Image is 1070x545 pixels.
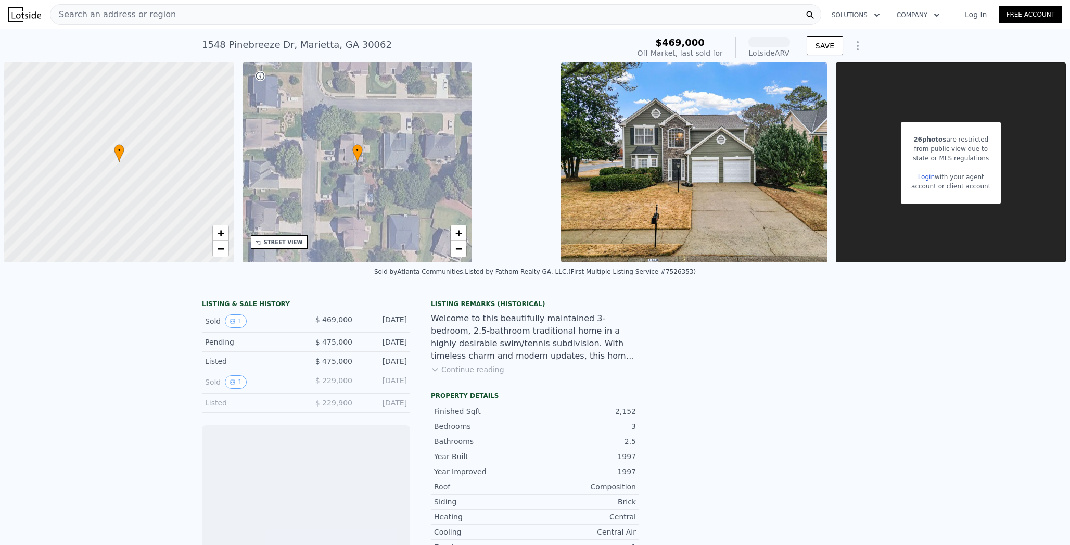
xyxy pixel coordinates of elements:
div: LISTING & SALE HISTORY [202,300,410,310]
div: Lotside ARV [748,48,790,58]
div: [DATE] [361,356,407,366]
span: $ 475,000 [315,338,352,346]
div: Year Improved [434,466,535,477]
div: 3 [535,421,636,432]
span: $ 469,000 [315,315,352,324]
a: Login [918,173,935,181]
span: − [455,242,462,255]
div: 1548 Pinebreeze Dr , Marietta , GA 30062 [202,37,392,52]
span: $ 229,000 [315,376,352,385]
div: Bedrooms [434,421,535,432]
div: Brick [535,497,636,507]
div: 2,152 [535,406,636,416]
button: View historical data [225,314,247,328]
span: + [455,226,462,239]
div: [DATE] [361,314,407,328]
a: Zoom out [213,241,228,257]
button: Show Options [847,35,868,56]
div: Cooling [434,527,535,537]
div: Pending [205,337,298,347]
div: Heating [434,512,535,522]
div: • [114,144,124,162]
div: are restricted [911,135,990,144]
button: View historical data [225,375,247,389]
span: Search an address or region [50,8,176,21]
span: 26 photos [913,136,946,143]
div: 1997 [535,451,636,462]
div: Composition [535,481,636,492]
div: Welcome to this beautifully maintained 3-bedroom, 2.5-bathroom traditional home in a highly desir... [431,312,639,362]
div: Central [535,512,636,522]
div: account or client account [911,182,990,191]
div: [DATE] [361,398,407,408]
div: Off Market, last sold for [638,48,723,58]
span: − [217,242,224,255]
div: Year Built [434,451,535,462]
span: with your agent [935,173,984,181]
div: Bathrooms [434,436,535,447]
button: Solutions [823,6,888,24]
div: Listing Remarks (Historical) [431,300,639,308]
div: Sold by Atlanta Communities . [374,268,465,275]
div: Finished Sqft [434,406,535,416]
div: Sold [205,375,298,389]
span: $ 229,900 [315,399,352,407]
button: Company [888,6,948,24]
div: [DATE] [361,337,407,347]
div: from public view due to [911,144,990,154]
div: Property details [431,391,639,400]
a: Free Account [999,6,1062,23]
button: SAVE [807,36,843,55]
div: • [352,144,363,162]
div: Listed by Fathom Realty GA, LLC. (First Multiple Listing Service #7526353) [465,268,696,275]
div: [DATE] [361,375,407,389]
div: Siding [434,497,535,507]
span: • [114,146,124,155]
span: $ 475,000 [315,357,352,365]
a: Zoom out [451,241,466,257]
a: Log In [952,9,999,20]
img: Lotside [8,7,41,22]
div: 1997 [535,466,636,477]
div: STREET VIEW [264,238,303,246]
span: + [217,226,224,239]
img: Sale: 13631879 Parcel: 17544453 [561,62,827,262]
div: Listed [205,356,298,366]
a: Zoom in [213,225,228,241]
span: • [352,146,363,155]
div: Roof [434,481,535,492]
div: Sold [205,314,298,328]
button: Continue reading [431,364,504,375]
a: Zoom in [451,225,466,241]
div: 2.5 [535,436,636,447]
div: Central Air [535,527,636,537]
div: state or MLS regulations [911,154,990,163]
span: $469,000 [655,37,705,48]
div: Listed [205,398,298,408]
